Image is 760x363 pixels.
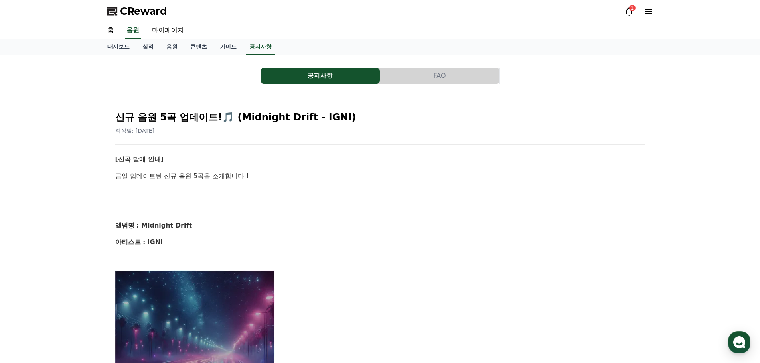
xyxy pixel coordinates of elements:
span: CReward [120,5,167,18]
a: CReward [107,5,167,18]
a: 대시보드 [101,39,136,55]
button: 공지사항 [261,68,380,84]
a: 1 [624,6,634,16]
a: 홈 [101,22,120,39]
a: FAQ [380,68,500,84]
strong: 아티스트 : [115,238,146,246]
strong: IGNI [148,238,163,246]
h2: 신규 음원 5곡 업데이트!🎵 (Midnight Drift - IGNI) [115,111,645,124]
strong: [신곡 발매 안내] [115,155,164,163]
a: 음원 [160,39,184,55]
p: 금일 업데이트된 신규 음원 5곡을 소개합니다 ! [115,171,645,181]
div: 1 [629,5,636,11]
a: 공지사항 [246,39,275,55]
a: 실적 [136,39,160,55]
strong: 앨범명 : Midnight Drift [115,222,192,229]
a: 콘텐츠 [184,39,213,55]
a: 마이페이지 [146,22,190,39]
span: 작성일: [DATE] [115,128,155,134]
a: 음원 [125,22,141,39]
a: 가이드 [213,39,243,55]
button: FAQ [380,68,499,84]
